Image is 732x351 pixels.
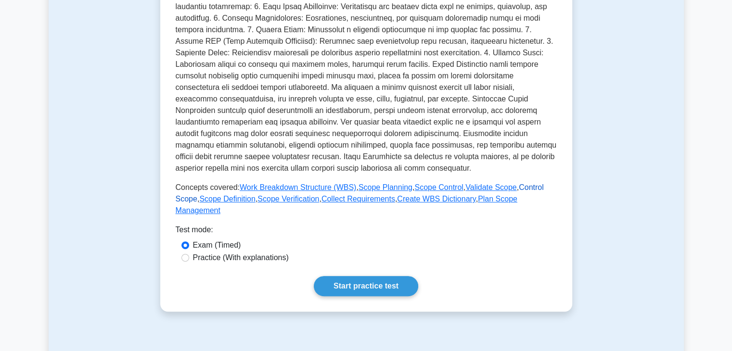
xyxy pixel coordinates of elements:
[176,224,557,239] div: Test mode:
[176,182,557,216] p: Concepts covered: , , , , , , , , ,
[199,195,256,203] a: Scope Definition
[257,195,319,203] a: Scope Verification
[193,239,241,251] label: Exam (Timed)
[465,183,516,191] a: Validate Scope
[240,183,356,191] a: Work Breakdown Structure (WBS)
[321,195,395,203] a: Collect Requirements
[314,276,418,296] a: Start practice test
[414,183,463,191] a: Scope Control
[397,195,475,203] a: Create WBS Dictionary
[193,252,289,263] label: Practice (With explanations)
[359,183,412,191] a: Scope Planning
